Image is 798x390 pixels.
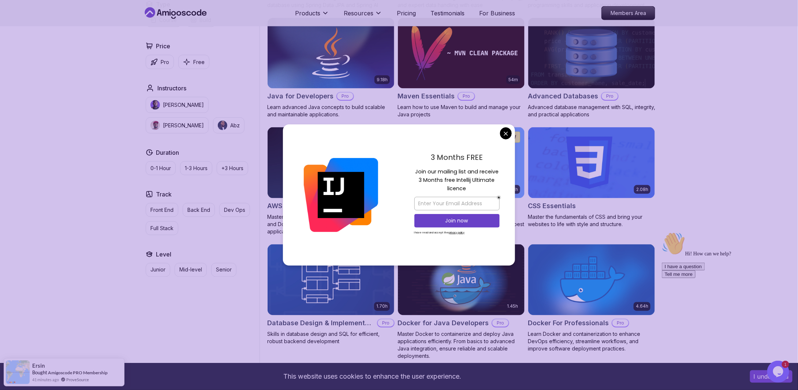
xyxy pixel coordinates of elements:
[156,250,171,259] h2: Level
[397,9,416,18] a: Pricing
[295,9,320,18] p: Products
[267,91,333,101] h2: Java for Developers
[268,18,394,89] img: Java for Developers card
[344,9,382,23] button: Resources
[528,104,655,118] p: Advanced database management with SQL, integrity, and practical applications
[267,18,395,119] a: Java for Developers card9.18hJava for DevelopersProLearn advanced Java concepts to build scalable...
[218,121,227,130] img: instructor img
[268,244,394,315] img: Database Design & Implementation card
[601,6,655,20] a: Members Area
[377,77,388,83] p: 9.18h
[398,244,525,315] img: Docker for Java Developers card
[528,127,655,228] a: CSS Essentials card2.08hCSS EssentialsMaster the fundamentals of CSS and bring your websites to l...
[636,187,648,192] p: 2.08h
[398,104,525,118] p: Learn how to use Maven to build and manage your Java projects
[3,41,37,49] button: Tell me more
[224,206,245,214] p: Dev Ops
[150,121,160,130] img: instructor img
[150,266,165,274] p: Junior
[398,244,525,360] a: Docker for Java Developers card1.45hDocker for Java DevelopersProMaster Docker to containerize an...
[528,18,655,89] img: Advanced Databases card
[458,93,474,100] p: Pro
[146,203,178,217] button: Front End
[376,304,388,310] p: 1.70h
[175,263,207,277] button: Mid-level
[528,18,655,119] a: Advanced Databases cardAdvanced DatabasesProAdvanced database management with SQL, integrity, and...
[163,122,204,129] p: [PERSON_NAME]
[398,330,525,360] p: Master Docker to containerize and deploy Java applications efficiently. From basics to advanced J...
[213,117,245,134] button: instructor imgAbz
[150,206,174,214] p: Front End
[344,9,373,18] p: Resources
[479,9,515,18] p: For Business
[528,201,576,211] h2: CSS Essentials
[156,190,172,199] h2: Track
[6,360,30,384] img: provesource social proof notification image
[180,161,212,175] button: 1-3 Hours
[219,203,250,217] button: Dev Ops
[32,370,47,375] span: Bought
[602,93,618,100] p: Pro
[267,213,395,235] p: Master AWS services like EC2, RDS, VPC, Route 53, and Docker to deploy and manage scalable cloud ...
[178,55,209,69] button: Free
[150,165,171,172] p: 0-1 Hour
[3,3,26,26] img: :wave:
[185,165,208,172] p: 1-3 Hours
[48,370,108,375] a: Amigoscode PRO Membership
[179,266,202,274] p: Mid-level
[528,244,655,352] a: Docker For Professionals card4.64hDocker For ProfessionalsProLearn Docker and containerization to...
[295,9,329,23] button: Products
[267,104,395,118] p: Learn advanced Java concepts to build scalable and maintainable applications.
[267,201,332,211] h2: AWS for Developers
[267,318,374,328] h2: Database Design & Implementation
[430,9,465,18] a: Testimonials
[146,221,178,235] button: Full Stack
[492,319,508,327] p: Pro
[398,18,525,119] a: Maven Essentials card54mMaven EssentialsProLearn how to use Maven to build and manage your Java p...
[230,122,240,129] p: Abz
[267,127,395,235] a: AWS for Developers card2.73hJUST RELEASEDAWS for DevelopersProMaster AWS services like EC2, RDS, ...
[636,304,648,310] p: 4.64h
[146,263,170,277] button: Junior
[3,3,135,49] div: 👋Hi! How can we help?I have a questionTell me more
[528,244,655,315] img: Docker For Professionals card
[193,59,205,66] p: Free
[32,376,59,383] span: 41 minutes ago
[161,59,169,66] p: Pro
[3,34,46,41] button: I have a question
[156,42,170,50] h2: Price
[612,319,629,327] p: Pro
[146,97,209,113] button: instructor img[PERSON_NAME]
[398,91,455,101] h2: Maven Essentials
[32,363,45,369] span: Ersin
[507,304,518,310] p: 1.45h
[157,84,186,93] h2: Instructors
[211,263,236,277] button: Senior
[221,165,243,172] p: +3 Hours
[528,91,598,101] h2: Advanced Databases
[187,206,210,214] p: Back End
[602,7,655,20] p: Members Area
[378,319,394,327] p: Pro
[150,225,174,232] p: Full Stack
[156,148,179,157] h2: Duration
[146,55,174,69] button: Pro
[528,318,609,328] h2: Docker For Professionals
[183,203,215,217] button: Back End
[267,244,395,345] a: Database Design & Implementation card1.70hNEWDatabase Design & ImplementationProSkills in databas...
[508,77,518,83] p: 54m
[528,330,655,352] p: Learn Docker and containerization to enhance DevOps efficiency, streamline workflows, and improve...
[146,161,176,175] button: 0-1 Hour
[337,93,353,100] p: Pro
[528,127,655,198] img: CSS Essentials card
[150,100,160,110] img: instructor img
[659,229,791,357] iframe: chat widget
[267,330,395,345] p: Skills in database design and SQL for efficient, robust backend development
[3,22,72,27] span: Hi! How can we help?
[398,318,489,328] h2: Docker for Java Developers
[750,370,793,383] button: Accept cookies
[146,117,209,134] button: instructor img[PERSON_NAME]
[767,361,791,383] iframe: chat widget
